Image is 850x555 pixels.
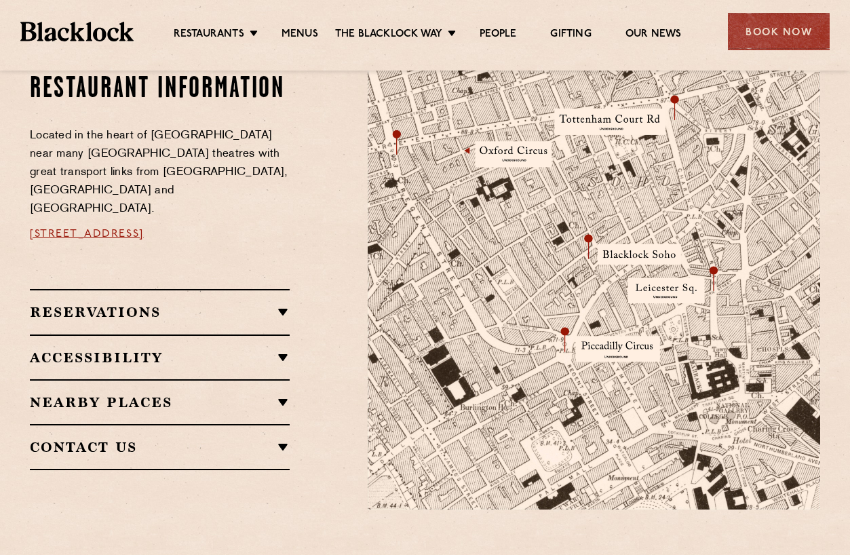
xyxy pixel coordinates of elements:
a: Gifting [550,28,591,43]
h2: Contact Us [30,439,290,455]
img: svg%3E [647,383,837,510]
img: BL_Textured_Logo-footer-cropped.svg [20,22,134,41]
h2: Nearby Places [30,394,290,410]
div: Book Now [728,13,830,50]
a: Restaurants [174,28,244,43]
p: Located in the heart of [GEOGRAPHIC_DATA] near many [GEOGRAPHIC_DATA] theatres with great transpo... [30,127,290,218]
a: Our News [625,28,682,43]
a: Menus [282,28,318,43]
h2: Accessibility [30,349,290,366]
a: People [480,28,516,43]
a: [STREET_ADDRESS] [30,229,144,240]
h2: Restaurant information [30,73,290,107]
a: The Blacklock Way [335,28,442,43]
h2: Reservations [30,304,290,320]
